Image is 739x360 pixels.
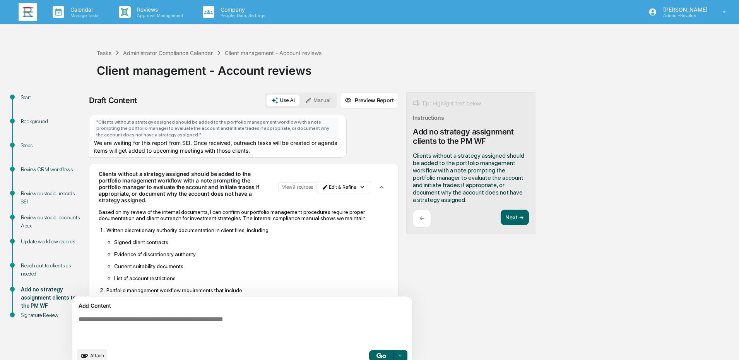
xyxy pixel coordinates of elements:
[123,50,213,56] div: Administrator Compliance Calendar
[413,152,524,203] span: ​Clients without a strategy assigned should be added to the portfolio management workflow with a ...
[267,95,299,106] button: Use AI
[97,50,111,56] div: Tasks
[21,141,84,150] div: Steps
[106,227,389,233] p: Written discretionary authority documentation in client files, including:
[64,6,103,13] p: Calendar
[21,117,84,126] div: Background
[131,6,187,13] p: Reviews
[214,6,269,13] p: Company
[21,286,84,310] div: Add no strategy assignment clients to the PM WF
[657,13,712,18] p: Admin • Revalue
[114,275,389,281] p: List of account restrictions
[94,118,339,139] div: " ​Clients without a strategy assigned should be added to the portfolio management workflow with ...
[90,353,104,358] span: Attach
[131,13,187,18] p: Approval Management
[114,239,389,245] p: Signed client contracts
[99,171,274,203] p: ​Clients without a strategy assigned should be added to the portfolio management workflow with a ...
[114,263,389,269] p: Current suitability documents
[21,311,84,319] div: Signature Review
[278,182,317,192] button: View9 sources
[225,50,322,56] div: Client management - Account reviews
[114,251,389,257] p: Evidence of discretionary authority
[214,13,269,18] p: People, Data, Settings
[413,114,444,121] div: Instructions
[419,215,424,222] p: ←
[413,127,529,146] div: Add no strategy assignment clients to the PM WF
[413,99,481,108] div: Tip: Highlight text below
[340,92,399,109] button: Preview Report
[97,57,735,78] div: Client management - Account reviews
[89,115,347,158] div: We are waiting for this report from SEI. Once received, outreach tasks will be created or agenda ...
[657,6,712,13] p: [PERSON_NAME]
[106,287,389,293] p: Portfolio management workflow requirements that include:
[64,13,103,18] p: Manage Tasks
[501,210,529,226] button: Next ➔
[21,93,84,102] div: Start
[19,3,37,21] img: logo
[77,301,407,310] div: Add Content
[21,214,84,230] div: Review custodial accounts - Apex
[89,96,137,105] div: Draft Content
[317,181,371,193] button: Edit & Refine
[21,165,84,174] div: Review CRM workflows
[99,209,389,221] p: Based on my review of the internal documents, I can confirm our portfolio management procedures r...
[376,353,386,358] img: Go
[21,262,84,278] div: Reach out to clients as needed
[300,95,335,106] button: Manual
[21,238,84,246] div: Update workflow records
[21,189,84,206] div: Review custodial records - SEI
[714,334,735,355] iframe: Open customer support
